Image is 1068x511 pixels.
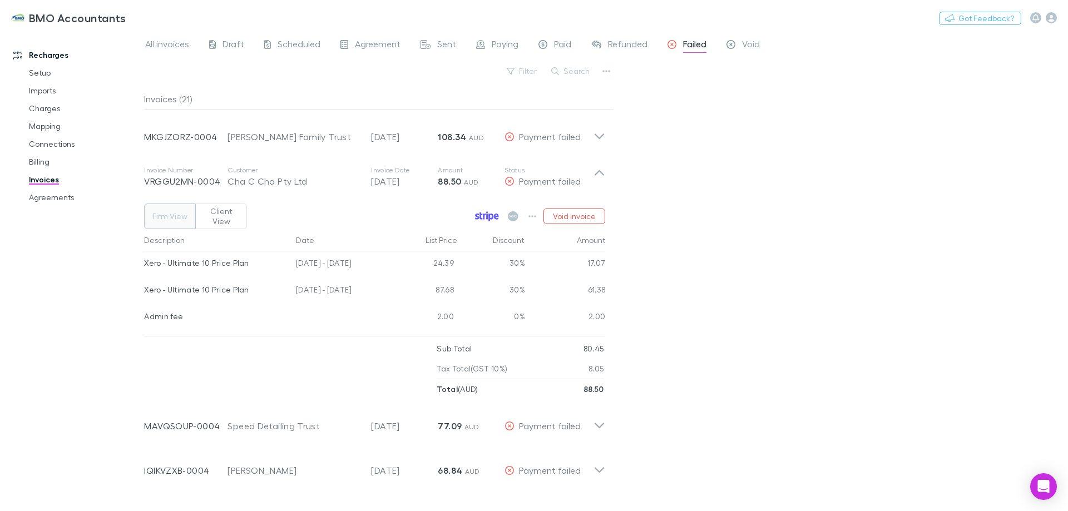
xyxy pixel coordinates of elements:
span: All invoices [145,38,189,53]
span: Failed [683,38,706,53]
span: Void [742,38,760,53]
p: Amount [438,166,505,175]
p: MKGJZORZ-0004 [144,130,228,143]
a: Setup [18,64,150,82]
span: Agreement [355,38,400,53]
div: Xero - Ultimate 10 Price Plan [144,251,287,275]
div: [DATE] - [DATE] [291,251,392,278]
p: 8.05 [589,359,604,379]
div: 30% [458,251,525,278]
span: Sent [437,38,456,53]
span: Payment failed [519,176,581,186]
span: Draft [222,38,244,53]
h3: BMO Accountants [29,11,126,24]
img: BMO Accountants's Logo [11,11,24,24]
div: Admin fee [144,305,287,328]
a: Agreements [18,188,150,206]
p: Tax Total (GST 10%) [437,359,507,379]
button: Void invoice [543,209,605,224]
span: AUD [464,178,479,186]
span: Refunded [608,38,647,53]
div: [DATE] - [DATE] [291,278,392,305]
div: Speed Detailing Trust [228,419,360,433]
div: Invoice NumberVRGGU2MN-0004CustomerCha C Cha Pty LtdInvoice Date[DATE]Amount88.50 AUDStatusPaymen... [135,155,614,199]
div: 24.39 [392,251,458,278]
p: 80.45 [584,339,604,359]
a: Mapping [18,117,150,135]
p: Invoice Date [371,166,438,175]
div: 30% [458,278,525,305]
a: Invoices [18,171,150,188]
div: 2.00 [392,305,458,331]
p: VRGGU2MN-0004 [144,175,228,188]
a: BMO Accountants [4,4,133,31]
span: Payment failed [519,131,581,142]
a: Imports [18,82,150,100]
strong: 77.09 [438,420,462,431]
button: Firm View [144,204,196,229]
div: Cha C Cha Pty Ltd [228,175,360,188]
p: [DATE] [371,419,438,433]
span: Payment failed [519,465,581,475]
strong: Total [437,384,458,394]
strong: 88.50 [584,384,604,394]
span: AUD [465,467,480,475]
a: Connections [18,135,150,153]
button: Filter [501,65,543,78]
span: Paid [554,38,571,53]
a: Billing [18,153,150,171]
a: Recharges [2,46,150,64]
div: 87.68 [392,278,458,305]
p: Status [505,166,594,175]
span: Paying [492,38,518,53]
p: ( AUD ) [437,379,478,399]
div: [PERSON_NAME] Family Trust [228,130,360,143]
p: IQIKVZXB-0004 [144,464,228,477]
div: IQIKVZXB-0004[PERSON_NAME][DATE]68.84 AUDPayment failed [135,444,614,488]
button: Search [546,65,596,78]
span: AUD [464,423,479,431]
div: MAVQSOUP-0004Speed Detailing Trust[DATE]77.09 AUDPayment failed [135,399,614,444]
p: [DATE] [371,130,438,143]
strong: 88.50 [438,176,461,187]
strong: 68.84 [438,465,462,476]
p: [DATE] [371,175,438,188]
span: AUD [469,133,484,142]
div: 17.07 [525,251,606,278]
button: Got Feedback? [939,12,1021,25]
p: Customer [228,166,360,175]
p: [DATE] [371,464,438,477]
span: Payment failed [519,420,581,431]
div: 61.38 [525,278,606,305]
p: Invoice Number [144,166,228,175]
button: Client View [195,204,247,229]
div: MKGJZORZ-0004[PERSON_NAME] Family Trust[DATE]108.34 AUDPayment failed [135,110,614,155]
strong: 108.34 [438,131,466,142]
div: 2.00 [525,305,606,331]
span: Scheduled [278,38,320,53]
div: Xero - Ultimate 10 Price Plan [144,278,287,301]
p: MAVQSOUP-0004 [144,419,228,433]
div: Open Intercom Messenger [1030,473,1057,500]
a: Charges [18,100,150,117]
div: 0% [458,305,525,331]
p: Sub Total [437,339,472,359]
div: [PERSON_NAME] [228,464,360,477]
